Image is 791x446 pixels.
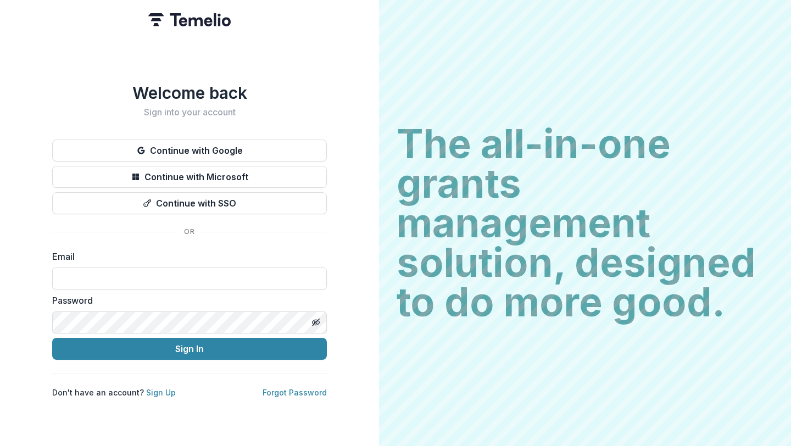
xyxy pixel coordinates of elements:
[263,388,327,397] a: Forgot Password
[146,388,176,397] a: Sign Up
[52,250,320,263] label: Email
[52,387,176,398] p: Don't have an account?
[52,83,327,103] h1: Welcome back
[52,166,327,188] button: Continue with Microsoft
[148,13,231,26] img: Temelio
[52,107,327,118] h2: Sign into your account
[307,314,325,331] button: Toggle password visibility
[52,140,327,161] button: Continue with Google
[52,294,320,307] label: Password
[52,192,327,214] button: Continue with SSO
[52,338,327,360] button: Sign In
